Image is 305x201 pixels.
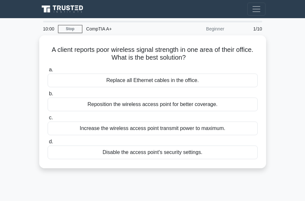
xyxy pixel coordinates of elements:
div: Replace all Ethernet cables in the office. [48,74,258,87]
div: 10:00 [39,22,58,35]
div: CompTIA A+ [82,22,171,35]
a: Stop [58,25,82,33]
span: d. [49,139,53,144]
div: 1/10 [228,22,266,35]
h5: A client reports poor wireless signal strength in one area of their office. What is the best solu... [47,46,258,62]
div: Reposition the wireless access point for better coverage. [48,98,258,111]
div: Disable the access point's security settings. [48,146,258,159]
span: a. [49,67,53,72]
span: c. [49,115,53,120]
button: Toggle navigation [247,3,265,16]
div: Beginner [171,22,228,35]
div: Increase the wireless access point transmit power to maximum. [48,122,258,135]
span: b. [49,91,53,96]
